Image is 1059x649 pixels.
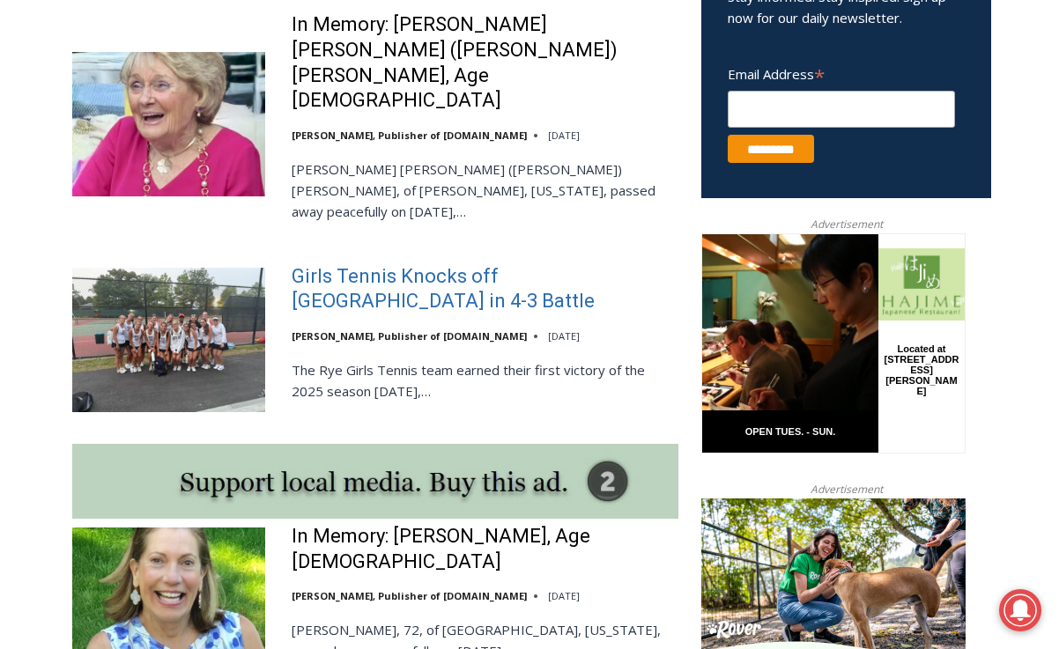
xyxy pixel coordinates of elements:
a: In Memory: [PERSON_NAME], Age [DEMOGRAPHIC_DATA] [292,524,678,574]
a: Intern @ [DOMAIN_NAME] [424,171,854,219]
span: Open Tues. - Sun. [PHONE_NUMBER] [5,181,173,248]
a: [PERSON_NAME], Publisher of [DOMAIN_NAME] [292,589,527,602]
p: The Rye Girls Tennis team earned their first victory of the 2025 season [DATE],… [292,359,678,402]
span: Advertisement [793,216,900,232]
div: "I learned about the history of a place I’d honestly never considered even as a resident of [GEOG... [445,1,833,171]
p: [PERSON_NAME] [PERSON_NAME] ([PERSON_NAME]) [PERSON_NAME], of [PERSON_NAME], [US_STATE], passed a... [292,159,678,222]
span: Advertisement [793,481,900,498]
img: In Memory: Maureen Catherine (Devlin) Koecheler, Age 83 [72,52,265,196]
label: Email Address [728,56,955,88]
a: In Memory: [PERSON_NAME] [PERSON_NAME] ([PERSON_NAME]) [PERSON_NAME], Age [DEMOGRAPHIC_DATA] [292,12,678,113]
time: [DATE] [548,129,580,142]
a: Open Tues. - Sun. [PHONE_NUMBER] [1,177,177,219]
a: [PERSON_NAME], Publisher of [DOMAIN_NAME] [292,129,527,142]
time: [DATE] [548,329,580,343]
time: [DATE] [548,589,580,602]
div: Located at [STREET_ADDRESS][PERSON_NAME] [181,110,259,210]
a: Girls Tennis Knocks off [GEOGRAPHIC_DATA] in 4-3 Battle [292,264,678,314]
img: Girls Tennis Knocks off Mamaroneck in 4-3 Battle [72,268,265,412]
a: [PERSON_NAME], Publisher of [DOMAIN_NAME] [292,329,527,343]
span: Intern @ [DOMAIN_NAME] [461,175,817,215]
img: support local media, buy this ad [72,444,678,519]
